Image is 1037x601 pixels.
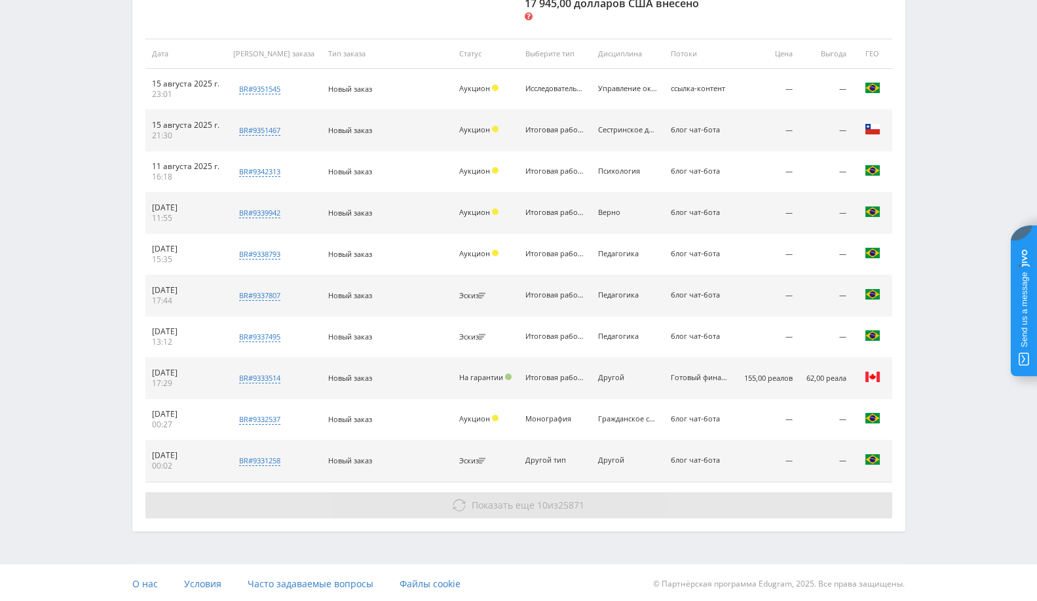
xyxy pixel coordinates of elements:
font: блог чат-бота [671,166,720,176]
div: Итоговая работа [525,250,584,258]
span: Одобренный [505,374,512,380]
font: Новый заказ [328,373,372,383]
font: Дата [152,48,168,58]
font: — [839,290,846,300]
div: Педагогика [598,291,657,300]
font: Психология [598,166,640,176]
font: 15 августа 2025 г. [152,78,219,89]
font: О нас [132,577,158,590]
font: — [839,456,846,465]
font: ссылка-контент [671,83,725,93]
font: Монография [525,414,571,423]
font: Дисциплина [598,48,642,58]
font: Другой [598,455,624,465]
font: Педагогика [598,248,639,258]
font: br#9337807 [239,290,280,300]
img: bra.png [865,410,880,426]
div: Итоговая работа [525,291,584,300]
div: блог чат-бота [671,208,730,217]
font: Новый заказ [328,414,372,424]
font: Потоки [671,48,697,58]
font: Новый заказ [328,208,372,218]
font: Новый заказ [328,290,372,300]
font: Другой [598,372,624,382]
font: 17:29 [152,378,172,389]
button: Показать еще 10из25871 [145,492,892,518]
font: Итоговая работа [525,166,585,176]
font: 15 августа 2025 г. [152,119,219,130]
div: блог чат-бота [671,167,730,176]
div: Исследовательский проект [525,85,584,93]
span: Держать [492,208,499,215]
font: 16:18 [152,171,172,182]
font: br#9351545 [239,84,280,94]
div: Педагогика [598,250,657,258]
font: [DATE] [152,450,178,461]
font: Условия [184,577,221,590]
div: Верно [598,208,657,217]
font: — [839,414,846,424]
font: Новый заказ [328,456,372,465]
font: Аукцион [459,414,490,423]
font: Гражданское строительство [598,414,696,423]
font: — [839,208,846,218]
font: br#9331258 [239,456,280,465]
span: Держать [492,415,499,421]
font: Новый заказ [328,166,372,176]
font: 25871 [558,499,584,511]
div: Другой [598,456,657,465]
font: На гарантии [459,372,503,382]
font: Итоговая работа [525,290,585,300]
font: ГЕО [865,48,879,58]
font: 17:44 [152,295,172,306]
font: Исследовательский проект [525,83,620,93]
font: Новый заказ [328,125,372,135]
font: [DATE] [152,326,178,337]
font: Верно [598,207,620,217]
font: блог чат-бота [671,290,720,300]
font: Итоговая работа [525,248,585,258]
div: блог чат-бота [671,456,730,465]
font: Эскиз [459,332,479,341]
div: Итоговая работа [525,332,584,341]
div: Психология [598,167,657,176]
font: — [785,456,793,465]
font: 11 августа 2025 г. [152,161,219,172]
font: 21:30 [152,130,172,141]
div: Монография [525,415,584,423]
img: bra.png [865,163,880,178]
font: © Партнёрская программа Edugram, 2025. Все права защищены. [653,578,905,589]
font: — [839,125,846,135]
font: br#9351467 [239,125,280,135]
div: блог чат-бота [671,250,730,258]
img: bra.png [865,204,880,220]
font: — [839,166,846,176]
font: [DATE] [152,284,178,296]
font: Аукцион [459,166,490,176]
font: [DATE] [152,367,178,378]
font: br#9342313 [239,166,280,176]
font: — [839,332,846,341]
font: блог чат-бота [671,331,720,341]
div: Итоговая работа [525,374,584,382]
font: блог чат-бота [671,455,720,465]
font: 11:55 [152,212,172,223]
img: bra.png [865,245,880,261]
div: Управление окружающей средой [598,85,657,93]
span: Держать [492,85,499,91]
font: Тип заказа [328,48,366,58]
font: Аукцион [459,125,490,134]
font: из [548,499,558,511]
font: [PERSON_NAME] заказа [233,48,314,58]
font: блог чат-бота [671,414,720,423]
font: блог чат-бота [671,248,720,258]
font: [DATE] [152,202,178,213]
div: Педагогика [598,332,657,341]
img: bra.png [865,80,880,96]
font: Итоговая работа [525,207,585,217]
font: Педагогика [598,331,639,341]
font: Сестринское дело [598,125,661,134]
font: Файлы cookie [400,577,461,590]
font: br#9332537 [239,414,280,424]
font: — [785,166,793,176]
